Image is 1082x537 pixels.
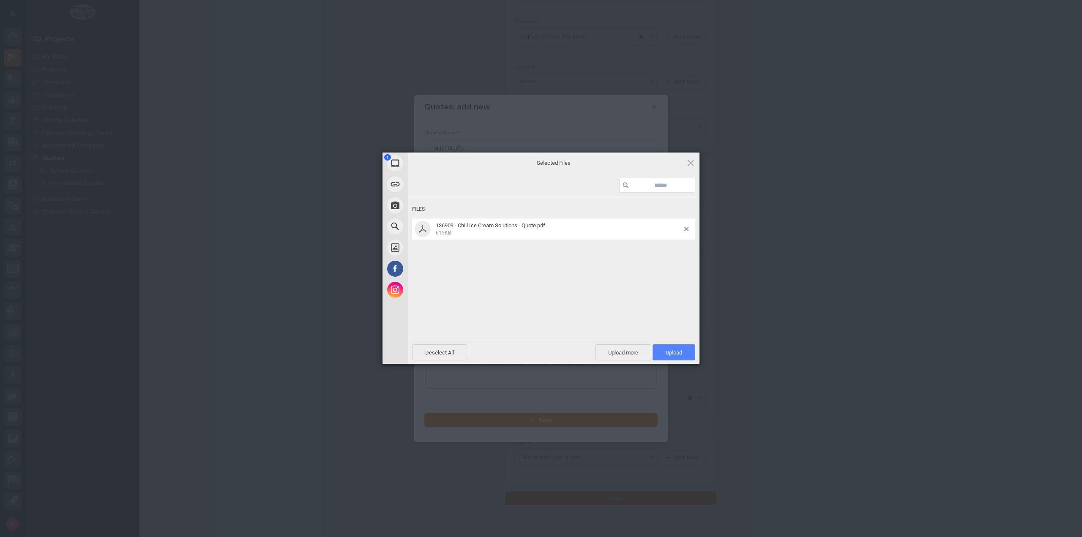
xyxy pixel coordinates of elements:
[383,279,484,300] div: Instagram
[666,349,682,356] span: Upload
[384,154,391,161] span: 1
[469,159,638,166] span: Selected Files
[653,344,695,360] span: Upload
[595,344,651,360] span: Upload more
[436,230,451,236] span: 615KB
[383,216,484,237] div: Web Search
[383,237,484,258] div: Unsplash
[412,344,467,360] span: Deselect All
[383,258,484,279] div: Facebook
[412,202,695,217] div: Files
[383,174,484,195] div: Link (URL)
[383,153,484,174] div: My Device
[436,222,545,229] span: 136909 - Chill Ice Cream Solutions - Quote.pdf
[383,195,484,216] div: Take Photo
[686,158,695,167] span: Click here or hit ESC to close picker
[433,222,684,236] span: 136909 - Chill Ice Cream Solutions - Quote.pdf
